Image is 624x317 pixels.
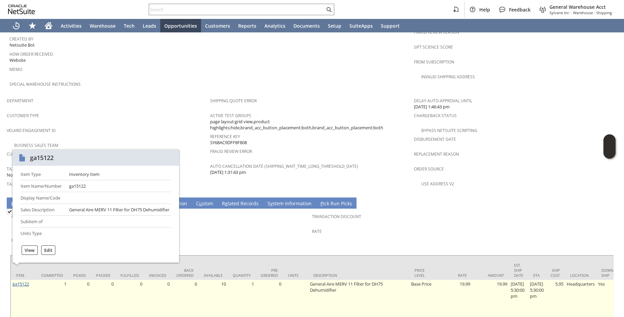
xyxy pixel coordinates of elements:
[312,229,322,234] a: Rate
[204,273,223,278] div: Available
[96,273,110,278] div: Packed
[149,5,325,14] input: Search
[210,139,247,146] span: SY68AC9DFF8F808
[57,19,86,32] a: Activities
[220,200,260,208] a: Related Records
[421,128,477,133] a: Bypass NetSuite Scripting
[199,200,202,207] span: u
[415,268,430,278] div: Price Level
[570,273,591,278] div: Location
[440,273,467,278] div: Rate
[313,273,404,278] div: Description
[549,10,569,15] span: Sylvane Inc
[44,247,52,253] label: Edit
[266,200,313,208] a: System Information
[176,268,194,278] div: Back Ordered
[570,10,572,15] span: -
[143,23,156,29] span: Leads
[201,19,234,32] a: Customers
[414,59,454,65] a: From Subscription
[21,195,64,201] div: Display Name/Code
[12,22,20,30] svg: Recent Records
[9,57,26,63] span: Website
[16,273,31,278] div: Item
[210,118,410,131] span: page layout:grid view,product highlights:hide,brand_acc_button_placement:both,brand_acc_button_pl...
[550,268,560,278] div: Ship Cost
[9,67,22,72] a: Memo
[160,19,201,32] a: Opportunities
[41,245,55,255] div: Edit
[8,19,24,32] a: Recent Records
[11,214,41,219] a: Coupon Code
[324,19,345,32] a: Setup
[41,273,63,278] div: Committed
[603,134,616,159] iframe: Click here to launch Oracle Guided Learning Help Panel
[9,81,81,87] a: Special Warehouse Instructions
[225,200,228,207] span: e
[7,128,56,133] a: Velaro Engagement ID
[14,142,58,148] a: Business Sales Team
[421,181,454,187] a: Use Address V2
[69,207,169,213] div: General Aire MERV 11 Filter for DH75 Dehumidifier
[164,23,197,29] span: Opportunities
[261,268,278,278] div: Pre Ordered
[210,169,246,176] span: [DATE] 1:31:43 pm
[210,134,240,139] a: Reference Key
[124,23,135,29] span: Tech
[289,19,324,32] a: Documents
[30,154,54,162] div: ga15122
[149,273,166,278] div: Invoiced
[549,4,612,10] span: General Warehouse Acct
[509,6,531,13] span: Feedback
[270,200,273,207] span: y
[533,273,540,278] div: ETA
[288,273,303,278] div: Units
[11,237,35,243] a: Promotion
[120,19,139,32] a: Tech
[320,200,323,207] span: P
[7,181,70,187] a: Tax Exemption Document URL
[414,98,472,104] a: Delay Auto-Approval Until
[210,113,251,118] a: Active Test Groups
[7,172,30,178] span: NotExempt
[90,23,116,29] span: Warehouse
[7,166,47,172] a: Tax Exempt Status
[12,281,29,287] a: ga15122
[22,245,38,255] div: View
[25,247,35,253] label: View
[45,22,53,30] svg: Home
[8,5,35,14] svg: logo
[234,19,260,32] a: Reports
[414,113,457,118] a: Chargeback Status
[573,10,612,15] span: Warehouse - Shipping
[328,23,341,29] span: Setup
[9,51,53,57] a: How Order Received
[21,171,64,177] div: Item Type
[414,29,459,35] a: Fraud Review Reason
[312,214,361,219] a: Transaction Discount
[479,6,490,13] span: Help
[319,200,354,208] a: Pick Run Picks
[9,42,35,48] span: Netsuite Bot
[414,136,456,142] a: Disbursement Date
[28,22,36,30] svg: Shortcuts
[414,104,450,110] span: [DATE] 1:46:43 pm
[421,74,475,80] a: Invalid Shipping Address
[210,149,252,154] a: Fraud Review Error
[381,23,400,29] span: Support
[377,19,404,32] a: Support
[7,209,12,214] img: Checked
[21,183,64,189] div: Item Name/Number
[40,19,57,32] a: Home
[210,163,358,169] a: Auto Cancellation Date (shipping_wait_time_long_threshold_date)
[21,230,64,236] div: Units Type
[260,19,289,32] a: Analytics
[345,19,377,32] a: SuiteApps
[24,19,40,32] div: Shortcuts
[210,98,257,104] a: Shipping Quote Error
[139,19,160,32] a: Leads
[238,23,256,29] span: Reports
[21,207,64,213] div: Sales Description
[233,273,251,278] div: Quantity
[7,151,42,157] a: Customer Niche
